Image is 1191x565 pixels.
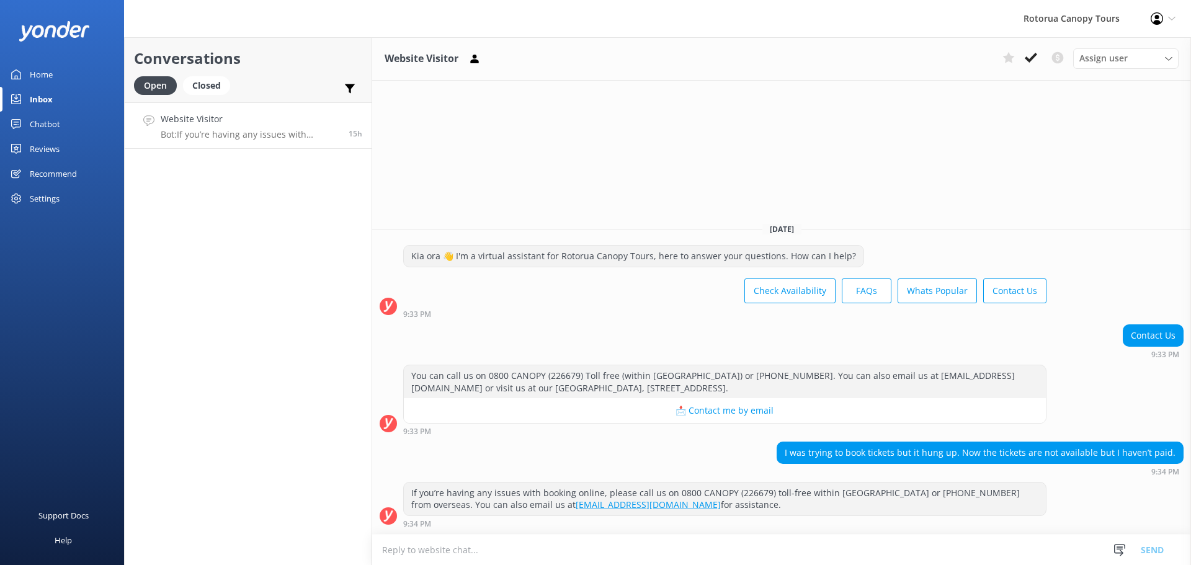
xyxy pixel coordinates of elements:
[744,278,836,303] button: Check Availability
[161,112,339,126] h4: Website Visitor
[777,467,1184,476] div: Oct 14 2025 09:34pm (UTC +13:00) Pacific/Auckland
[30,62,53,87] div: Home
[30,87,53,112] div: Inbox
[385,51,458,67] h3: Website Visitor
[30,112,60,136] div: Chatbot
[38,503,89,528] div: Support Docs
[842,278,891,303] button: FAQs
[30,161,77,186] div: Recommend
[1079,51,1128,65] span: Assign user
[134,78,183,92] a: Open
[404,365,1046,398] div: You can call us on 0800 CANOPY (226679) Toll free (within [GEOGRAPHIC_DATA]) or [PHONE_NUMBER]. Y...
[349,128,362,139] span: Oct 14 2025 09:34pm (UTC +13:00) Pacific/Auckland
[1123,325,1183,346] div: Contact Us
[576,499,721,510] a: [EMAIL_ADDRESS][DOMAIN_NAME]
[403,519,1046,528] div: Oct 14 2025 09:34pm (UTC +13:00) Pacific/Auckland
[1151,468,1179,476] strong: 9:34 PM
[403,520,431,528] strong: 9:34 PM
[55,528,72,553] div: Help
[1123,350,1184,358] div: Oct 14 2025 09:33pm (UTC +13:00) Pacific/Auckland
[30,186,60,211] div: Settings
[183,78,236,92] a: Closed
[183,76,230,95] div: Closed
[404,246,863,267] div: Kia ora 👋 I'm a virtual assistant for Rotorua Canopy Tours, here to answer your questions. How ca...
[898,278,977,303] button: Whats Popular
[983,278,1046,303] button: Contact Us
[403,309,1046,318] div: Oct 14 2025 09:33pm (UTC +13:00) Pacific/Auckland
[134,76,177,95] div: Open
[1151,351,1179,358] strong: 9:33 PM
[125,102,372,149] a: Website VisitorBot:If you’re having any issues with booking online, please call us on 0800 CANOPY...
[403,428,431,435] strong: 9:33 PM
[403,311,431,318] strong: 9:33 PM
[762,224,801,234] span: [DATE]
[403,427,1046,435] div: Oct 14 2025 09:33pm (UTC +13:00) Pacific/Auckland
[404,398,1046,423] button: 📩 Contact me by email
[19,21,90,42] img: yonder-white-logo.png
[404,483,1046,515] div: If you’re having any issues with booking online, please call us on 0800 CANOPY (226679) toll-free...
[161,129,339,140] p: Bot: If you’re having any issues with booking online, please call us on 0800 CANOPY (226679) toll...
[30,136,60,161] div: Reviews
[134,47,362,70] h2: Conversations
[777,442,1183,463] div: I was trying to book tickets but it hung up. Now the tickets are not available but I haven’t paid.
[1073,48,1179,68] div: Assign User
